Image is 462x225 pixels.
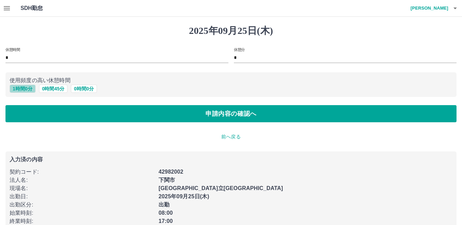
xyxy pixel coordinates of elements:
p: 入力済の内容 [10,157,452,162]
h1: 2025年09月25日(木) [5,25,457,37]
p: 現場名 : [10,184,154,192]
button: 申請内容の確認へ [5,105,457,122]
b: 17:00 [159,218,173,224]
b: 下関市 [159,177,175,183]
p: 契約コード : [10,168,154,176]
b: 08:00 [159,210,173,216]
p: 始業時刻 : [10,209,154,217]
button: 0時間45分 [39,85,67,93]
b: 2025年09月25日(木) [159,193,209,199]
b: 出勤 [159,202,170,208]
button: 1時間0分 [10,85,36,93]
p: 出勤日 : [10,192,154,201]
p: 法人名 : [10,176,154,184]
label: 休憩時間 [5,47,20,52]
p: 使用頻度の高い休憩時間 [10,76,452,85]
label: 休憩分 [234,47,245,52]
b: 42982002 [159,169,183,175]
p: 出勤区分 : [10,201,154,209]
button: 0時間0分 [71,85,97,93]
b: [GEOGRAPHIC_DATA]立[GEOGRAPHIC_DATA] [159,185,283,191]
p: 前へ戻る [5,133,457,140]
